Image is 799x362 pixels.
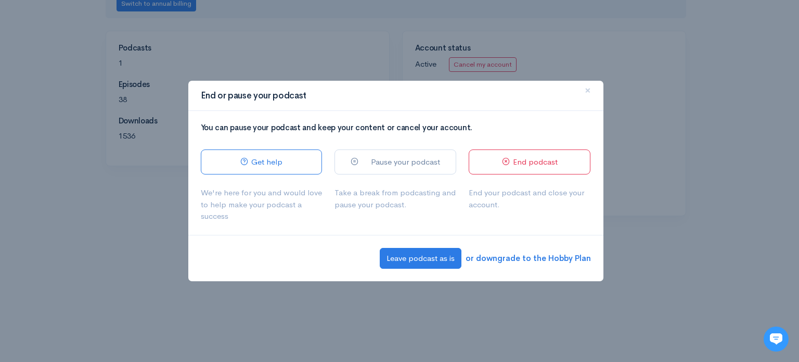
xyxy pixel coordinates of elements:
[22,139,194,159] input: Search articles
[466,253,591,265] a: or downgrade to the Hobby Plan
[466,253,591,263] strong: or downgrade to the Hobby Plan
[201,89,307,103] h3: End or pause your podcast
[572,77,603,105] button: Close
[334,149,456,175] a: Pause your podcast
[8,80,200,102] button: New conversation
[201,149,323,175] a: Get help
[380,248,461,269] button: Leave podcast as is
[764,327,789,352] iframe: gist-messenger-bubble-iframe
[334,187,456,210] p: Take a break from podcasting and pause your podcast.
[201,187,323,222] p: We're here for you and would love to help make your podcast a success
[469,149,590,175] a: End podcast
[67,86,125,95] span: New conversation
[201,123,591,132] h4: You can pause your podcast and keep your content or cancel your account.
[585,83,591,98] span: ×
[6,121,202,134] p: Find an answer quickly
[469,187,590,210] p: End your podcast and close your account.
